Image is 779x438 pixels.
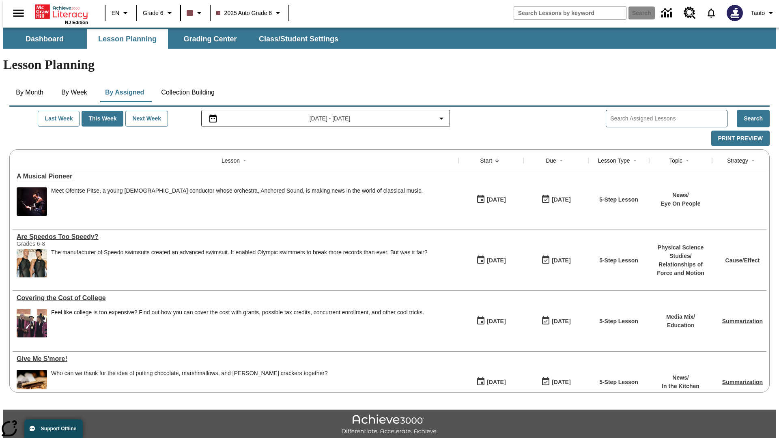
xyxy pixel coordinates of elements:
[473,313,508,329] button: 10/15/25: First time the lesson was available
[599,317,638,326] p: 5-Step Lesson
[538,253,573,268] button: 10/15/25: Last day the lesson can be accessed
[35,3,88,25] div: Home
[661,200,700,208] p: Eye On People
[3,57,776,72] h1: Lesson Planning
[748,6,779,20] button: Profile/Settings
[722,379,763,385] a: Summarization
[653,260,708,277] p: Relationships of Force and Motion
[17,173,454,180] div: A Musical Pioneer
[487,316,506,326] div: [DATE]
[65,20,88,25] span: NJ Edition
[4,29,85,49] button: Dashboard
[552,316,570,326] div: [DATE]
[727,5,743,21] img: Avatar
[437,114,446,123] svg: Collapse Date Range Filter
[24,419,83,438] button: Support Offline
[98,34,157,44] span: Lesson Planning
[722,2,748,24] button: Select a new avatar
[108,6,134,20] button: Language: EN, Select a language
[473,192,508,207] button: 10/15/25: First time the lesson was available
[259,34,338,44] span: Class/Student Settings
[170,29,251,49] button: Grading Center
[682,156,692,165] button: Sort
[653,243,708,260] p: Physical Science Studies /
[492,156,502,165] button: Sort
[3,29,346,49] div: SubNavbar
[17,294,454,302] a: Covering the Cost of College, Lessons
[9,83,50,102] button: By Month
[205,114,447,123] button: Select the date range menu item
[17,249,47,277] img: Two swimmers wearing Speedo's LZR Racer swimsuits stand next to each other.
[737,110,770,127] button: Search
[17,355,454,363] a: Give Me S'more!, Lessons
[17,370,47,398] img: toasted marshmallows and chocolate on a graham cracker
[473,374,508,390] button: 10/15/25: First time the lesson was available
[662,382,699,391] p: In the Kitchen
[155,83,221,102] button: Collection Building
[240,156,250,165] button: Sort
[701,2,722,24] a: Notifications
[51,370,328,398] div: Who can we thank for the idea of putting chocolate, marshmallows, and graham crackers together?
[552,377,570,387] div: [DATE]
[112,9,119,17] span: EN
[17,187,47,216] img: Ofentse Pitse in action conducting her orchestra and choir at an Anchored Sound concert
[41,426,76,432] span: Support Offline
[183,6,207,20] button: Class color is dark brown. Change class color
[480,157,492,165] div: Start
[661,191,700,200] p: News /
[666,321,695,330] p: Education
[679,2,701,24] a: Resource Center, Will open in new tab
[538,192,573,207] button: 10/15/25: Last day the lesson can be accessed
[82,111,123,127] button: This Week
[662,374,699,382] p: News /
[51,187,423,194] div: Meet Ofentse Pitse, a young [DEMOGRAPHIC_DATA] conductor whose orchestra, Anchored Sound, is maki...
[99,83,151,102] button: By Assigned
[51,187,423,216] div: Meet Ofentse Pitse, a young South African conductor whose orchestra, Anchored Sound, is making ne...
[125,111,168,127] button: Next Week
[17,233,454,240] a: Are Speedos Too Speedy? , Lessons
[17,355,454,363] div: Give Me S'more!
[487,195,506,205] div: [DATE]
[51,370,328,377] div: Who can we thank for the idea of putting chocolate, marshmallows, and [PERSON_NAME] crackers toge...
[51,309,424,337] span: Feel like college is too expensive? Find out how you can cover the cost with grants, possible tax...
[17,240,138,247] div: Grades 6-8
[252,29,345,49] button: Class/Student Settings
[341,414,438,435] img: Achieve3000 Differentiate Accelerate Achieve
[17,309,47,337] img: Robert Smith, investor, paid off college debt for class at Morehouse College
[473,253,508,268] button: 10/15/25: First time the lesson was available
[599,378,638,386] p: 5-Step Lesson
[183,34,237,44] span: Grading Center
[26,34,64,44] span: Dashboard
[552,195,570,205] div: [DATE]
[552,255,570,266] div: [DATE]
[538,374,573,390] button: 10/15/25: Last day the lesson can be accessed
[666,313,695,321] p: Media Mix /
[35,4,88,20] a: Home
[630,156,640,165] button: Sort
[87,29,168,49] button: Lesson Planning
[143,9,164,17] span: Grade 6
[17,173,454,180] a: A Musical Pioneer, Lessons
[213,6,286,20] button: Class: 2025 Auto Grade 6, Select your class
[656,2,679,24] a: Data Center
[748,156,758,165] button: Sort
[3,28,776,49] div: SubNavbar
[514,6,626,19] input: search field
[51,249,428,277] div: The manufacturer of Speedo swimsuits created an advanced swimsuit. It enabled Olympic swimmers to...
[711,131,770,146] button: Print Preview
[727,157,748,165] div: Strategy
[51,249,428,256] div: The manufacturer of Speedo swimsuits created an advanced swimsuit. It enabled Olympic swimmers to...
[38,111,80,127] button: Last Week
[6,1,30,25] button: Open side menu
[17,233,454,240] div: Are Speedos Too Speedy?
[669,157,682,165] div: Topic
[556,156,566,165] button: Sort
[17,294,454,302] div: Covering the Cost of College
[722,318,763,324] a: Summarization
[598,157,630,165] div: Lesson Type
[610,113,727,125] input: Search Assigned Lessons
[751,9,765,17] span: Tauto
[222,157,240,165] div: Lesson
